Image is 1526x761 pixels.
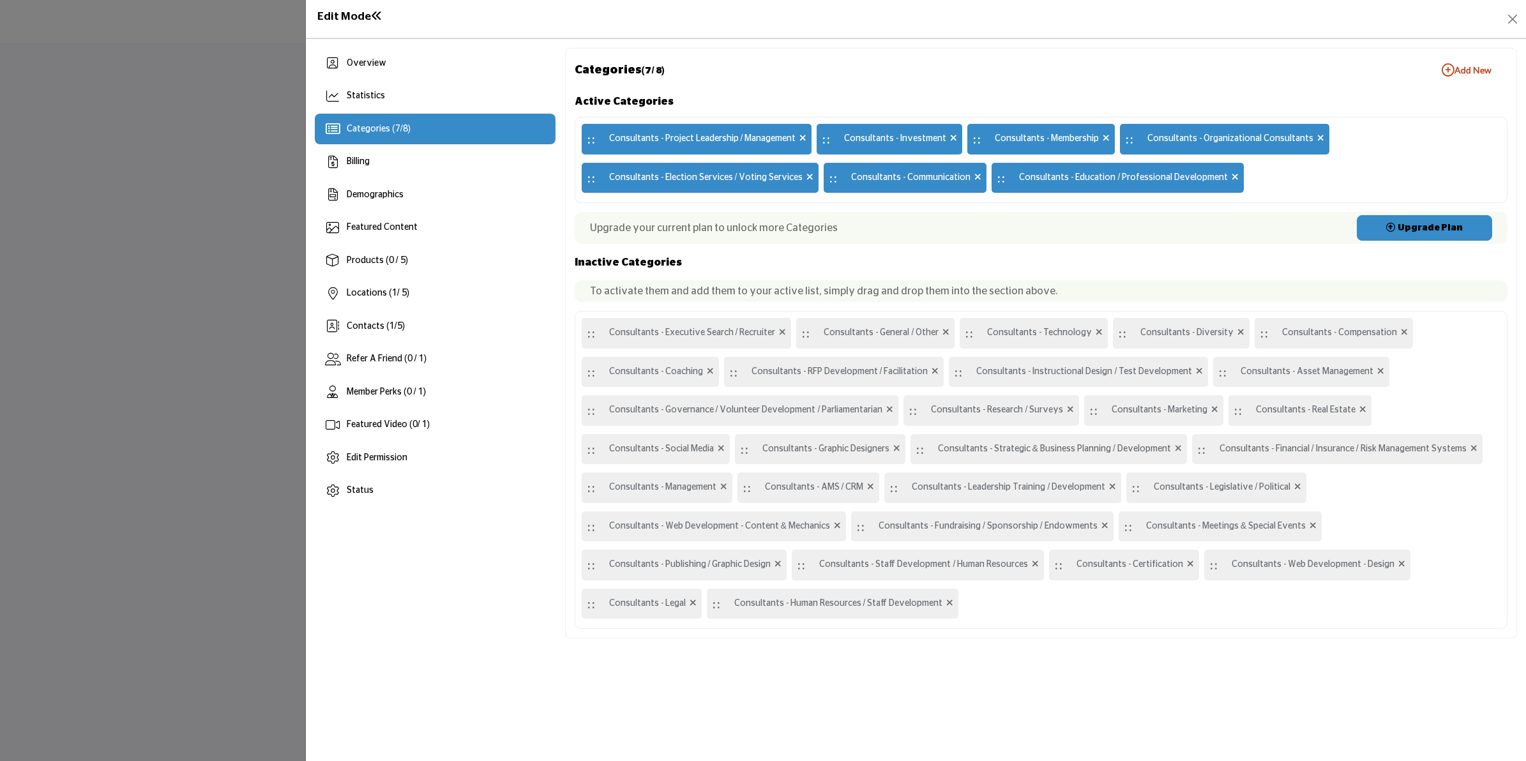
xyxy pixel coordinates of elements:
[720,481,727,494] span: Remove
[1096,326,1103,340] span: Remove
[743,476,752,500] span: ::
[779,326,786,340] span: Remove
[954,360,963,384] span: ::
[797,553,806,577] span: ::
[1118,321,1127,345] span: ::
[792,550,1044,580] div: Consultants - Staff Development / Human Resources
[774,558,782,571] span: Remove
[587,360,596,384] span: ::
[1237,326,1244,340] span: Remove
[893,442,900,456] span: Remove
[590,220,838,236] p: Upgrade your current plan to unlock more Categories
[724,357,944,388] div: Consultants - RFP Development / Facilitation
[587,553,596,577] span: ::
[397,322,402,331] span: 5
[1218,360,1227,384] span: ::
[967,124,1115,154] div: Consultants - Membership
[403,124,408,133] span: 8
[707,589,959,619] div: Consultants - Human Resources / Staff Development
[884,472,1121,503] div: Consultants - Leadership Training / Development
[1084,395,1223,426] div: Consultants - Marketing
[1126,472,1306,503] div: Consultants - Legislative / Political
[347,453,407,462] span: Edit Permission
[949,357,1208,388] div: Consultants - Instructional Design / Test Development
[590,283,1492,299] p: To activate them and add them to your active list, simply drag and drop them into the section above.
[347,91,385,100] span: Statistics
[1426,57,1507,83] button: Add New
[587,398,596,423] span: ::
[1101,520,1108,533] span: Remove
[974,171,981,185] span: Remove
[582,163,819,193] div: Consultants - Election Services / Voting Services
[587,166,596,190] span: ::
[1125,127,1134,151] span: ::
[412,420,418,429] span: 0
[856,515,865,539] span: ::
[1197,437,1206,462] span: ::
[1234,398,1243,423] span: ::
[910,434,1187,465] div: Consultants - Strategic & Business Planning / Development
[992,163,1244,193] div: Consultants - Education / Professional Development
[886,403,893,417] span: Remove
[796,318,955,349] div: Consultants - General / Other
[1204,550,1410,580] div: Consultants - Web Development - Design
[347,420,430,429] span: Featured Video ( / 1)
[1294,481,1301,494] span: Remove
[1359,403,1366,417] span: Remove
[942,326,949,340] span: Remove
[1109,481,1116,494] span: Remove
[1131,476,1140,500] span: ::
[740,437,749,462] span: ::
[582,318,792,349] div: Consultants - Executive Search / Recruiter
[737,472,880,503] div: Consultants - AMS / CRM
[829,166,838,190] span: ::
[965,321,974,345] span: ::
[389,322,395,331] span: 1
[587,476,596,500] span: ::
[824,163,986,193] div: Consultants - Communication
[575,93,1507,110] h1: Active Categories
[1260,321,1269,345] span: ::
[1377,365,1384,379] span: Remove
[587,515,596,539] span: ::
[395,124,400,133] span: 7
[317,10,382,24] h1: Edit Mode
[801,321,810,345] span: ::
[347,157,370,166] span: Billing
[1103,132,1110,146] span: Remove
[946,597,953,610] span: Remove
[1196,365,1203,379] span: Remove
[347,354,427,363] span: Refer A Friend (0 / 1)
[347,223,418,232] span: Featured Content
[575,62,665,79] p: Categories
[1175,442,1182,456] span: Remove
[806,171,813,185] span: Remove
[1032,558,1039,571] span: Remove
[582,511,846,542] div: Consultants - Web Development - Content & Mechanics
[1442,64,1454,77] i: Add New
[347,486,374,495] span: Status
[1255,318,1413,349] div: Consultants - Compensation
[587,437,596,462] span: ::
[1310,520,1317,533] span: Remove
[960,318,1108,349] div: Consultants - Technology
[347,59,386,68] span: Overview
[690,597,697,610] span: Remove
[392,289,397,298] span: 1
[834,520,841,533] span: Remove
[950,132,957,146] span: Remove
[1442,64,1492,77] b: Add New
[575,253,1507,271] h2: Inactive Categories
[347,124,411,133] span: Categories ( / )
[909,398,918,423] span: ::
[932,365,939,379] span: Remove
[1401,326,1408,340] span: Remove
[729,360,738,384] span: ::
[1067,403,1074,417] span: Remove
[867,481,874,494] span: Remove
[916,437,925,462] span: ::
[1192,434,1483,465] div: Consultants - Financial / Insurance / Risk Management Systems
[1504,10,1522,28] button: Close
[972,127,981,151] span: ::
[1049,550,1199,580] div: Consultants - Certification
